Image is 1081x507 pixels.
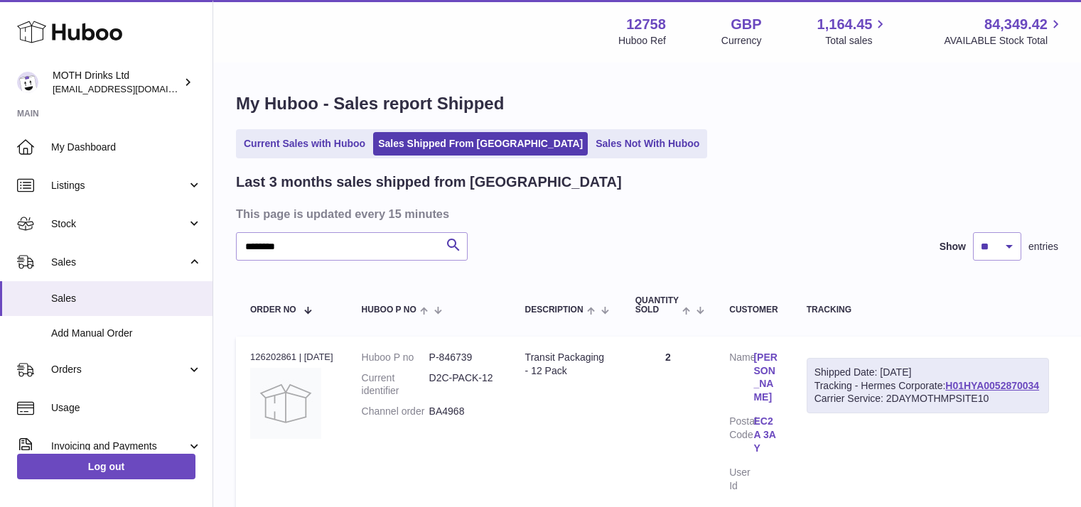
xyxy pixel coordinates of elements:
[817,15,873,34] span: 1,164.45
[635,296,679,315] span: Quantity Sold
[51,327,202,340] span: Add Manual Order
[729,415,753,459] dt: Postal Code
[525,351,607,378] div: Transit Packaging - 12 Pack
[729,351,753,408] dt: Name
[53,69,181,96] div: MOTH Drinks Ltd
[362,305,416,315] span: Huboo P no
[753,415,778,455] a: EC2A 3AY
[236,206,1055,222] h3: This page is updated every 15 minutes
[51,292,202,305] span: Sales
[51,256,187,269] span: Sales
[626,15,666,34] strong: 12758
[721,34,762,48] div: Currency
[807,305,1049,315] div: Tracking
[618,34,666,48] div: Huboo Ref
[239,132,370,156] a: Current Sales with Huboo
[362,371,429,398] dt: Current identifier
[250,368,321,439] img: no-photo.jpg
[51,363,187,376] span: Orders
[362,405,429,418] dt: Channel order
[51,179,187,192] span: Listings
[373,132,588,156] a: Sales Shipped From [GEOGRAPHIC_DATA]
[729,305,778,315] div: Customer
[17,454,195,479] a: Log out
[814,366,1041,379] div: Shipped Date: [DATE]
[429,405,497,418] dd: BA4968
[362,351,429,364] dt: Huboo P no
[817,15,889,48] a: 1,164.45 Total sales
[51,141,202,154] span: My Dashboard
[945,380,1039,391] a: H01HYA0052870034
[825,34,888,48] span: Total sales
[236,92,1058,115] h1: My Huboo - Sales report Shipped
[944,15,1064,48] a: 84,349.42 AVAILABLE Stock Total
[53,83,209,94] span: [EMAIL_ADDRESS][DOMAIN_NAME]
[807,358,1049,414] div: Tracking - Hermes Corporate:
[51,440,187,453] span: Invoicing and Payments
[429,351,497,364] dd: P-846739
[429,371,497,398] dd: D2C-PACK-12
[753,351,778,405] a: [PERSON_NAME]
[250,305,296,315] span: Order No
[51,217,187,231] span: Stock
[729,466,753,493] dt: User Id
[591,132,704,156] a: Sales Not With Huboo
[940,240,966,253] label: Show
[1028,240,1058,253] span: entries
[731,15,761,34] strong: GBP
[236,173,622,192] h2: Last 3 months sales shipped from [GEOGRAPHIC_DATA]
[944,34,1064,48] span: AVAILABLE Stock Total
[51,401,202,415] span: Usage
[17,72,38,93] img: orders@mothdrinks.com
[525,305,583,315] span: Description
[814,392,1041,405] div: Carrier Service: 2DAYMOTHMPSITE10
[250,351,333,364] div: 126202861 | [DATE]
[984,15,1048,34] span: 84,349.42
